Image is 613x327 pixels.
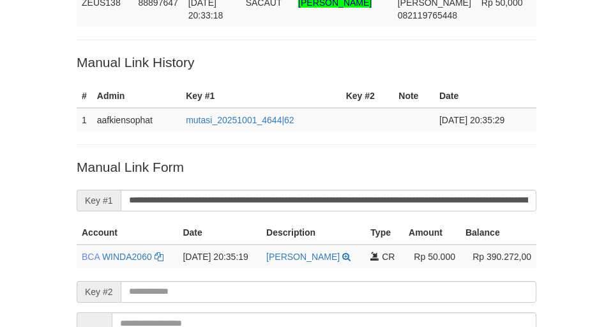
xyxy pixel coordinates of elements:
[178,221,261,245] th: Date
[382,252,395,262] span: CR
[155,252,163,262] a: Copy WINDA2060 to clipboard
[460,245,536,268] td: Rp 390.272,00
[77,221,178,245] th: Account
[404,221,460,245] th: Amount
[266,252,340,262] a: [PERSON_NAME]
[181,84,341,108] th: Key #1
[92,108,181,132] td: aafkiensophat
[77,108,92,132] td: 1
[434,108,536,132] td: [DATE] 20:35:29
[460,221,536,245] th: Balance
[393,84,434,108] th: Note
[77,84,92,108] th: #
[365,221,404,245] th: Type
[77,190,121,211] span: Key #1
[261,221,365,245] th: Description
[178,245,261,268] td: [DATE] 20:35:19
[77,53,536,72] p: Manual Link History
[186,115,294,125] a: mutasi_20251001_4644|62
[77,158,536,176] p: Manual Link Form
[77,281,121,303] span: Key #2
[341,84,394,108] th: Key #2
[92,84,181,108] th: Admin
[102,252,152,262] a: WINDA2060
[398,10,457,20] span: Copy 082119765448 to clipboard
[82,252,100,262] span: BCA
[404,245,460,268] td: Rp 50.000
[434,84,536,108] th: Date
